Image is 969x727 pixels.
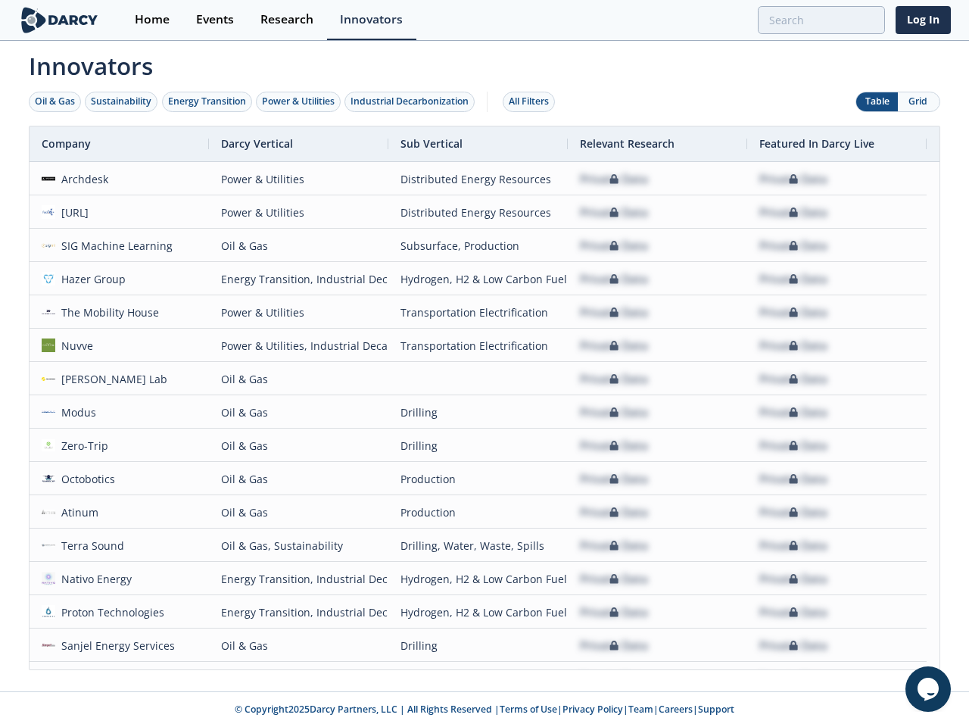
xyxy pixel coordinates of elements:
img: 1673644973152-TMH%E2%80%93Logo%E2%80%93Vertical_deep%E2%80%93blue.png [42,305,55,319]
div: Oil & Gas [221,229,376,262]
div: Private Data [580,163,648,195]
div: Private Data [759,429,827,462]
div: SM Instruments [55,663,143,695]
div: Private Data [580,663,648,695]
div: Innovators [340,14,403,26]
span: Sub Vertical [400,136,463,151]
div: Production [400,463,556,495]
div: Private Data [759,196,827,229]
div: Transportation Electrification [400,329,556,362]
div: SIG Machine Learning [55,229,173,262]
div: Energy Transition, Industrial Decarbonization [221,263,376,295]
div: Private Data [759,629,827,662]
div: [PERSON_NAME] Lab [55,363,168,395]
div: Oil & Gas, Sustainability [221,529,376,562]
div: Private Data [759,263,827,295]
iframe: chat widget [905,666,954,712]
div: Power & Utilities [262,95,335,108]
img: 6c1fd47e-a9de-4d25-b0ff-b9dbcf72eb3c [42,538,55,552]
div: Hydrogen, H2 & Low Carbon Fuels [400,263,556,295]
div: Nuvve [55,329,94,362]
div: Sanjel Energy Services [55,629,176,662]
div: Archdesk [55,163,109,195]
div: Research [260,14,313,26]
div: Energy Transition, Industrial Decarbonization [221,596,376,629]
div: Private Data [580,629,648,662]
div: Hydrogen, H2 & Low Carbon Fuels [400,596,556,629]
a: Careers [659,703,693,716]
div: Power & Utilities [221,196,376,229]
span: Relevant Research [580,136,675,151]
div: Private Data [580,229,648,262]
div: Sustainability [91,95,151,108]
img: logo-wide.svg [18,7,101,33]
div: Private Data [580,563,648,595]
div: Private Data [759,663,827,695]
div: Home [135,14,170,26]
div: Private Data [580,329,648,362]
div: [URL] [55,196,89,229]
div: Private Data [759,396,827,429]
div: Nativo Energy [55,563,132,595]
div: Hydrogen, H2 & Low Carbon Fuels [400,563,556,595]
a: Terms of Use [500,703,557,716]
div: Distributed Energy Resources [400,196,556,229]
div: Private Data [759,529,827,562]
img: sanjel.com.png [42,638,55,652]
div: Private Data [580,296,648,329]
span: Darcy Vertical [221,136,293,151]
img: 9c506397-1bad-4fbb-8e4d-67b931672769 [42,205,55,219]
img: 2e65efa3-6c94-415d-91a3-04c42e6548c1 [42,438,55,452]
a: Support [698,703,734,716]
div: Modus [55,396,97,429]
div: Oil & Gas [221,496,376,529]
div: Private Data [580,196,648,229]
div: Private Data [580,363,648,395]
div: Private Data [759,463,827,495]
div: Drilling [400,396,556,429]
div: Private Data [580,429,648,462]
img: 1947e124-eb77-42f3-86b6-0e38c15c803b [42,472,55,485]
div: The Mobility House [55,296,160,329]
button: Power & Utilities [256,92,341,112]
input: Advanced Search [758,6,885,34]
a: Team [628,703,653,716]
img: 45a0cbea-d989-4350-beef-8637b4f6d6e9 [42,505,55,519]
div: Subsurface, Production [400,229,556,262]
div: Oil & Gas [221,396,376,429]
div: Private Data [759,563,827,595]
img: nuvve.com.png [42,339,55,352]
div: Oil & Gas [221,629,376,662]
div: Private Data [759,163,827,195]
a: Log In [896,6,951,34]
div: Transportation Electrification [400,296,556,329]
div: Private Data [580,496,648,529]
button: Energy Transition [162,92,252,112]
img: 1636581572366-1529576642972%5B1%5D [42,272,55,285]
img: 01eacff9-2590-424a-bbcc-4c5387c69fda [42,239,55,252]
div: Oil & Gas [221,463,376,495]
div: Production [400,496,556,529]
div: Drilling [400,629,556,662]
div: Industrial Decarbonization [351,95,469,108]
div: Private Data [580,596,648,629]
div: Power & Utilities [221,163,376,195]
div: Proton Technologies [55,596,165,629]
span: Innovators [18,42,951,83]
button: Table [856,92,898,111]
div: Energy Transition [168,95,246,108]
div: Distributed Energy Resources [400,163,556,195]
div: Events [196,14,234,26]
div: Oil & Gas [35,95,75,108]
img: ab8e5e95-b9cc-4897-8b2e-8c2ff4c3180b [42,172,55,186]
div: Atinum [55,496,99,529]
div: Asset Management & Digitization, Methane Emissions [400,663,556,695]
div: Private Data [759,363,827,395]
div: Private Data [759,329,827,362]
div: Drilling, Water, Waste, Spills [400,529,556,562]
a: Privacy Policy [562,703,623,716]
div: Oil & Gas [221,429,376,462]
div: Power & Utilities [221,296,376,329]
button: Grid [898,92,939,111]
img: f3daa296-edca-4246-95c9-a684112ce6f8 [42,372,55,385]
